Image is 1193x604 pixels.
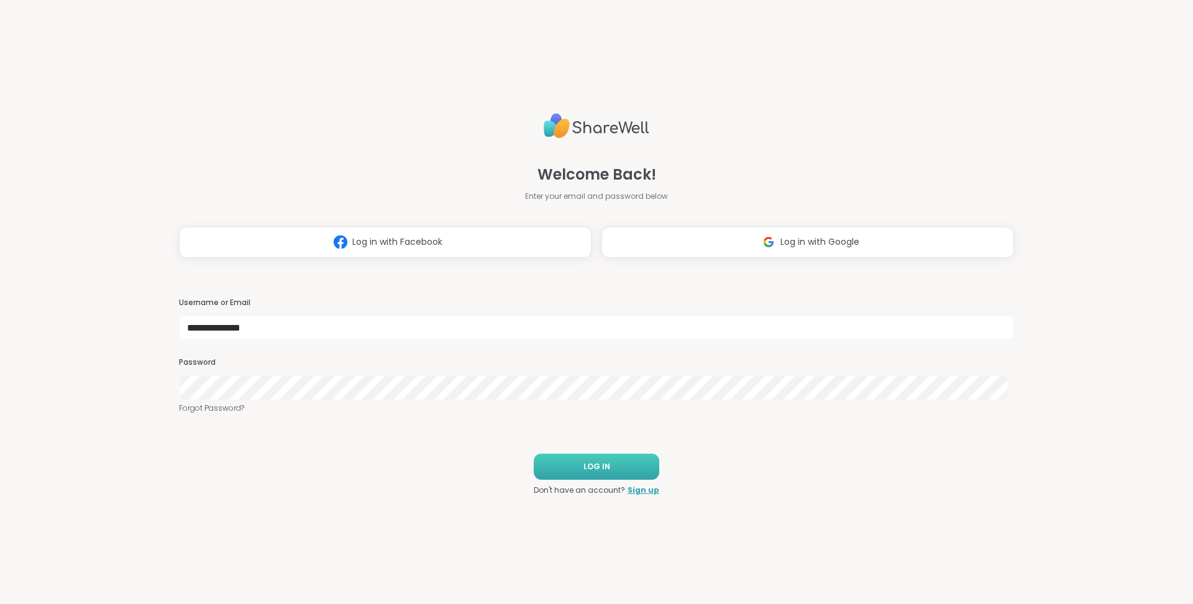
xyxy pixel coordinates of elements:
[179,357,1014,368] h3: Password
[525,191,668,202] span: Enter your email and password below
[780,236,859,249] span: Log in with Google
[601,227,1014,258] button: Log in with Google
[537,163,656,186] span: Welcome Back!
[179,298,1014,308] h3: Username or Email
[534,454,659,480] button: LOG IN
[179,227,592,258] button: Log in with Facebook
[179,403,1014,414] a: Forgot Password?
[757,231,780,254] img: ShareWell Logomark
[534,485,625,496] span: Don't have an account?
[583,461,610,472] span: LOG IN
[544,108,649,144] img: ShareWell Logo
[352,236,442,249] span: Log in with Facebook
[329,231,352,254] img: ShareWell Logomark
[628,485,659,496] a: Sign up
